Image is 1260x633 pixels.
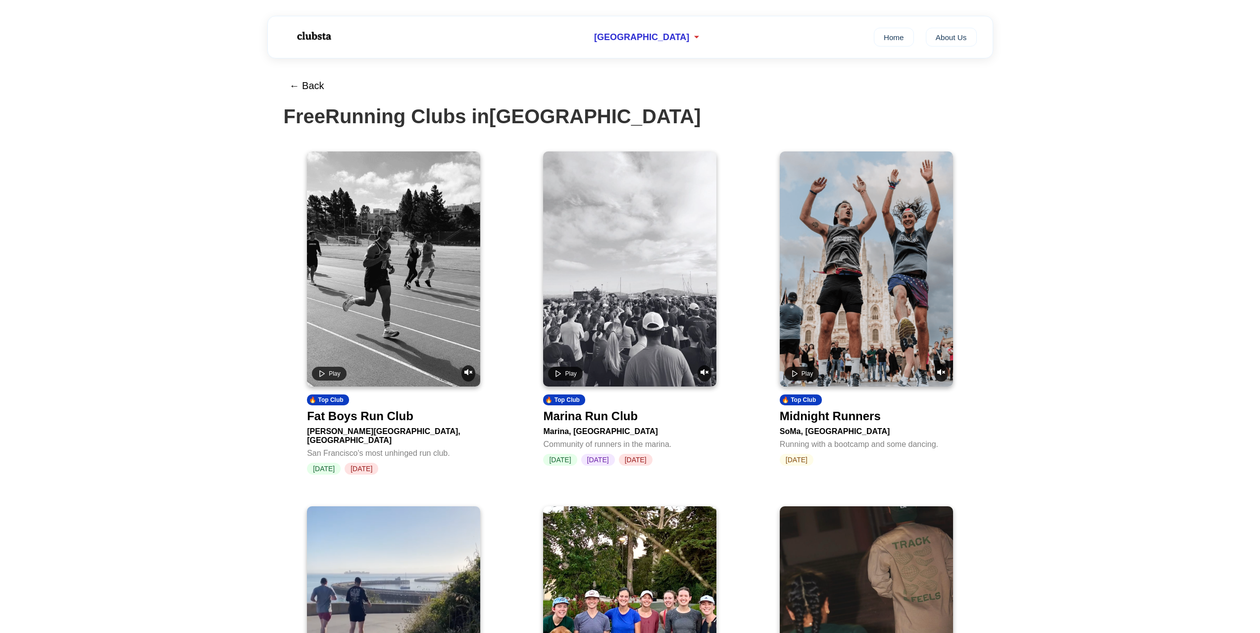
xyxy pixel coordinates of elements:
span: [DATE] [345,463,378,475]
button: Play video [785,367,819,381]
span: Play [565,370,576,377]
span: [DATE] [543,454,577,466]
span: [DATE] [619,454,653,466]
button: Play video [312,367,346,381]
span: Play [802,370,813,377]
div: 🔥 Top Club [543,394,585,405]
div: 🔥 Top Club [307,394,349,405]
button: ← Back [284,74,330,97]
div: [PERSON_NAME][GEOGRAPHIC_DATA], [GEOGRAPHIC_DATA] [307,423,480,445]
img: Logo [284,24,343,49]
span: [GEOGRAPHIC_DATA] [594,32,689,43]
div: Running with a bootcamp and some dancing. [780,436,953,449]
a: Play videoUnmute video🔥 Top ClubMarina Run ClubMarina, [GEOGRAPHIC_DATA]Community of runners in t... [543,151,716,466]
div: Community of runners in the marina. [543,436,716,449]
div: Marina, [GEOGRAPHIC_DATA] [543,423,716,436]
button: Play video [548,367,582,381]
span: Play [329,370,340,377]
div: Fat Boys Run Club [307,409,413,423]
h1: Free Running Clubs in [GEOGRAPHIC_DATA] [284,105,977,128]
span: [DATE] [780,454,813,466]
div: San Francisco's most unhinged run club. [307,445,480,458]
a: Play videoUnmute video🔥 Top ClubMidnight RunnersSoMa, [GEOGRAPHIC_DATA]Running with a bootcamp an... [780,151,953,466]
button: Unmute video [698,365,711,382]
a: Play videoUnmute video🔥 Top ClubFat Boys Run Club[PERSON_NAME][GEOGRAPHIC_DATA], [GEOGRAPHIC_DATA... [307,151,480,475]
button: Unmute video [934,365,948,382]
button: Unmute video [461,365,475,382]
a: Home [874,28,914,47]
div: 🔥 Top Club [780,394,822,405]
div: SoMa, [GEOGRAPHIC_DATA] [780,423,953,436]
div: Marina Run Club [543,409,638,423]
span: [DATE] [307,463,341,475]
span: [DATE] [581,454,615,466]
div: Midnight Runners [780,409,881,423]
a: About Us [926,28,977,47]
